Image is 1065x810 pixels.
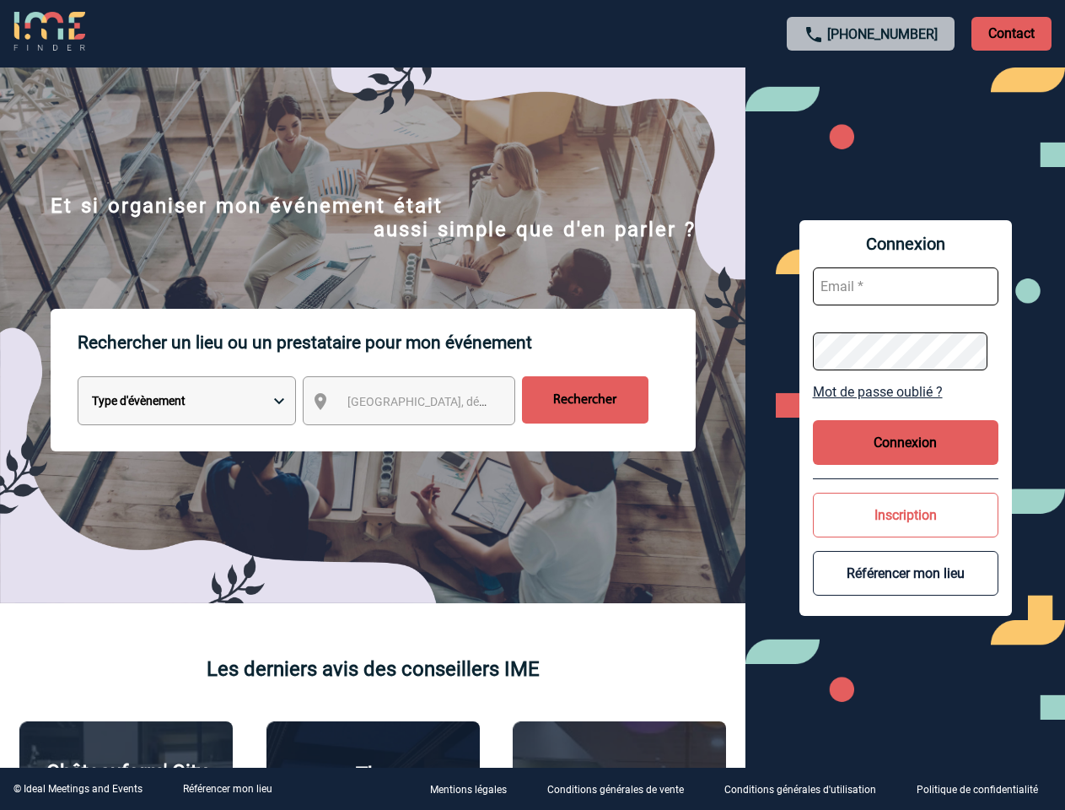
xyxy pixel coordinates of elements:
p: Agence 2ISD [562,764,677,788]
a: Politique de confidentialité [903,781,1065,797]
span: Connexion [813,234,998,254]
p: Contact [971,17,1052,51]
p: Politique de confidentialité [917,785,1038,796]
button: Connexion [813,420,998,465]
div: © Ideal Meetings and Events [13,783,143,795]
input: Email * [813,267,998,305]
p: Conditions générales de vente [547,785,684,796]
button: Inscription [813,493,998,537]
a: Référencer mon lieu [183,783,272,795]
button: Référencer mon lieu [813,551,998,596]
p: Conditions générales d'utilisation [724,785,876,796]
p: Châteauform' City [GEOGRAPHIC_DATA] [29,760,223,807]
span: [GEOGRAPHIC_DATA], département, région... [347,395,582,408]
input: Rechercher [522,376,648,424]
a: Mot de passe oublié ? [813,384,998,400]
a: [PHONE_NUMBER] [827,26,938,42]
a: Conditions générales d'utilisation [711,781,903,797]
a: Conditions générales de vente [534,781,711,797]
p: The [GEOGRAPHIC_DATA] [276,763,471,810]
p: Rechercher un lieu ou un prestataire pour mon événement [78,309,696,376]
a: Mentions légales [417,781,534,797]
p: Mentions légales [430,785,507,796]
img: call-24-px.png [804,24,824,45]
